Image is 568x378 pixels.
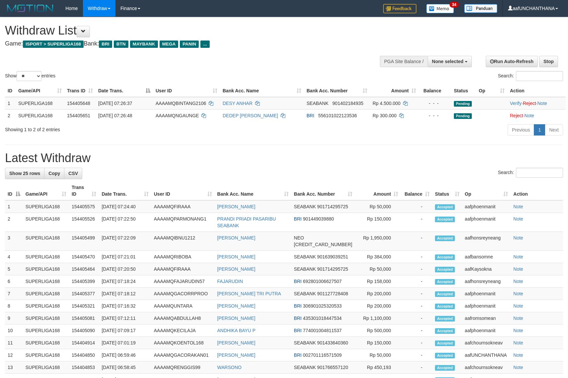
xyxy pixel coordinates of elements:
span: BRI [294,328,302,333]
a: Copy [44,168,64,179]
td: [DATE] 07:18:24 [99,275,151,288]
td: SUPERLIGA168 [16,97,64,110]
a: Note [513,216,523,222]
span: Copy 901449039880 to clipboard [303,216,334,222]
td: [DATE] 06:58:45 [99,361,151,374]
span: Pending [454,101,472,107]
th: Date Trans.: activate to sort column ascending [99,181,151,200]
td: 154405081 [69,312,99,325]
td: AAAAMQFIRAAA [151,263,215,275]
span: Copy 556101022123536 to clipboard [318,113,357,118]
td: aafphoenmanit [462,200,511,213]
a: Verify [510,101,522,106]
th: Balance: activate to sort column ascending [401,181,432,200]
td: SUPERLIGA168 [23,251,69,263]
span: Copy [48,171,60,176]
td: 9 [5,312,23,325]
td: aafhonsreyneang [462,275,511,288]
td: AAAAMQKOENTOL168 [151,337,215,349]
td: SUPERLIGA168 [23,232,69,251]
a: Note [525,113,534,118]
span: PANIN [180,41,199,48]
td: Rp 158,000 [355,275,401,288]
td: Rp 150,000 [355,213,401,232]
td: AAAAMQGACORAKAN01 [151,349,215,361]
td: 8 [5,300,23,312]
th: Action [511,181,563,200]
span: NEO [294,235,304,240]
td: [DATE] 07:16:32 [99,300,151,312]
td: Rp 1,950,000 [355,232,401,251]
a: Note [513,279,523,284]
td: 1 [5,200,23,213]
th: Bank Acc. Number: activate to sort column ascending [304,85,370,97]
span: SEABANK [307,101,328,106]
span: CSV [68,171,78,176]
td: SUPERLIGA168 [23,300,69,312]
td: 154405464 [69,263,99,275]
th: Date Trans.: activate to sort column descending [96,85,153,97]
span: Copy 901714295725 to clipboard [317,266,348,272]
a: Note [513,254,523,259]
span: AAAAMQNGAUNGE [156,113,199,118]
a: Show 25 rows [5,168,44,179]
button: None selected [428,56,472,67]
span: Copy 774001004811537 to clipboard [303,328,342,333]
td: 154405321 [69,300,99,312]
span: BRI [294,352,302,358]
td: 5 [5,263,23,275]
span: SEABANK [294,291,316,296]
td: SUPERLIGA168 [23,361,69,374]
td: Rp 500,000 [355,325,401,337]
td: 154404853 [69,361,99,374]
td: 12 [5,349,23,361]
span: SEABANK [294,340,316,345]
th: Amount: activate to sort column ascending [370,85,419,97]
td: [DATE] 07:01:19 [99,337,151,349]
span: Copy 306901025320533 to clipboard [303,303,342,309]
img: Feedback.jpg [383,4,416,13]
td: 11 [5,337,23,349]
span: BRI [294,316,302,321]
td: - [401,337,432,349]
a: [PERSON_NAME] [217,254,255,259]
td: SUPERLIGA168 [16,109,64,122]
td: AAAAMQFAJARUDIN57 [151,275,215,288]
td: AAAAMQIBNU1212 [151,232,215,251]
th: Op: activate to sort column ascending [462,181,511,200]
span: Copy 901433640360 to clipboard [317,340,348,345]
a: [PERSON_NAME] [217,303,255,309]
td: Rp 50,000 [355,200,401,213]
td: aafhonsreyneang [462,232,511,251]
span: Copy 692801006627507 to clipboard [303,279,342,284]
td: - [401,275,432,288]
th: ID [5,85,16,97]
label: Search: [498,71,563,81]
th: Bank Acc. Name: activate to sort column ascending [220,85,304,97]
a: Note [513,235,523,240]
span: SEABANK [294,204,316,209]
th: Bank Acc. Number: activate to sort column ascending [291,181,355,200]
span: Copy 435301018447534 to clipboard [303,316,342,321]
td: 154405399 [69,275,99,288]
span: Rp 300.000 [373,113,396,118]
span: Accepted [435,365,455,371]
a: Note [513,266,523,272]
td: [DATE] 07:22:09 [99,232,151,251]
a: ANDHIKA BAYU P [217,328,256,333]
td: - [401,300,432,312]
span: MAYBANK [130,41,158,48]
td: - [401,200,432,213]
span: [DATE] 07:26:37 [98,101,132,106]
a: PRANDI PRIADI PASARIBU SEABANK [217,216,276,228]
span: 34 [450,2,459,8]
h1: Latest Withdraw [5,151,563,165]
span: [DATE] 07:26:48 [98,113,132,118]
td: Rp 200,000 [355,300,401,312]
th: Status [451,85,476,97]
a: [PERSON_NAME] [217,235,255,240]
h1: Withdraw List [5,24,372,37]
td: SUPERLIGA168 [23,312,69,325]
td: - [401,263,432,275]
span: Accepted [435,254,455,260]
